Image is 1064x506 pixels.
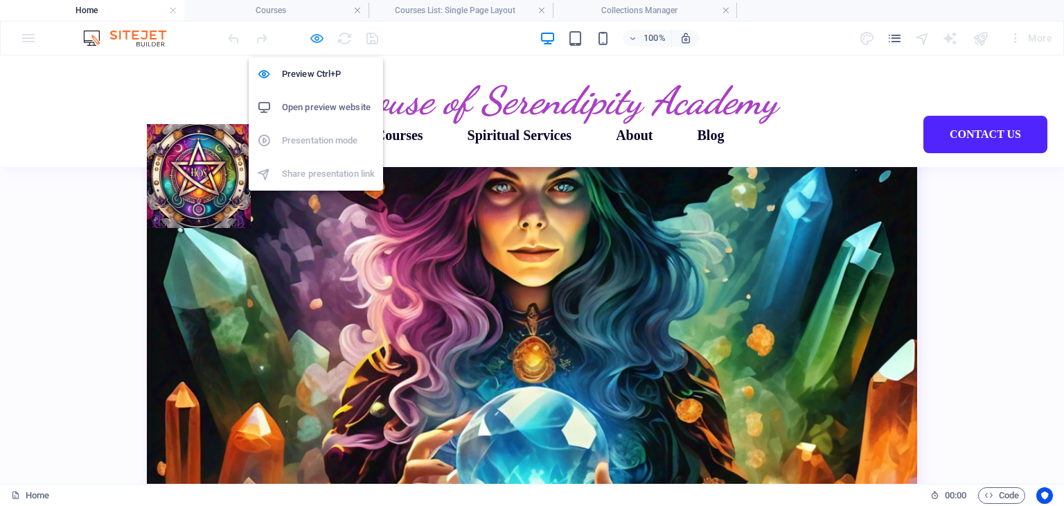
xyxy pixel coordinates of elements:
h4: Courses [184,3,369,18]
button: Code [978,487,1025,504]
img: Editor Logo [80,30,184,46]
h4: Collections Manager [553,3,737,18]
span: Code [984,487,1019,504]
h6: 100% [644,30,666,46]
h6: Preview Ctrl+P [282,66,375,82]
h4: Courses List: Single Page Layout [369,3,553,18]
a: Click to cancel selection. Double-click to open Pages [11,487,49,504]
span: : [955,490,957,500]
h6: Open preview website [282,99,375,116]
span: 00 00 [945,487,966,504]
h6: Session time [930,487,967,504]
button: 100% [623,30,672,46]
button: pages [887,30,903,46]
button: Usercentrics [1036,487,1053,504]
i: Pages (Ctrl+Alt+S) [887,30,903,46]
i: On resize automatically adjust zoom level to fit chosen device. [680,32,692,44]
span: The House of Serendipity Academy [287,21,777,69]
